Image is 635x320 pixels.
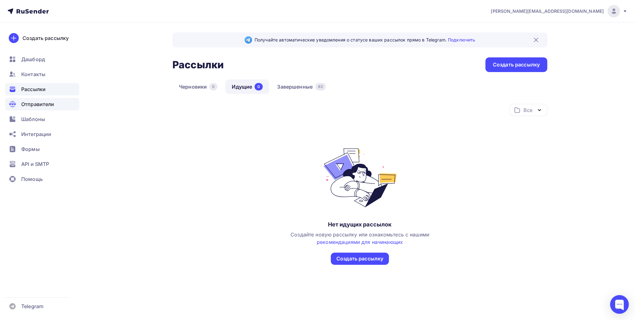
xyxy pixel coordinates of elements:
[523,106,532,114] div: Все
[21,100,54,108] span: Отправители
[21,175,43,183] span: Помощь
[172,80,224,94] a: Черновики0
[21,303,43,310] span: Telegram
[21,56,45,63] span: Дашборд
[21,130,51,138] span: Интеграции
[21,145,40,153] span: Формы
[328,221,392,228] div: Нет идущих рассылок
[22,34,69,42] div: Создать рассылку
[5,68,79,80] a: Контакты
[5,143,79,155] a: Формы
[5,53,79,65] a: Дашборд
[448,37,475,42] a: Подключить
[255,83,263,90] div: 0
[270,80,332,94] a: Завершенные83
[509,104,547,116] button: Все
[21,70,45,78] span: Контакты
[209,83,217,90] div: 0
[225,80,269,94] a: Идущие0
[5,98,79,110] a: Отправители
[290,231,429,245] span: Создайте новую рассылку или ознакомьтесь с нашими
[5,113,79,125] a: Шаблоны
[315,83,326,90] div: 83
[245,36,252,44] img: Telegram
[491,5,628,17] a: [PERSON_NAME][EMAIL_ADDRESS][DOMAIN_NAME]
[21,160,49,168] span: API и SMTP
[317,239,403,245] a: рекомендациями для начинающих
[336,255,383,262] div: Создать рассылку
[5,83,79,95] a: Рассылки
[491,8,604,14] span: [PERSON_NAME][EMAIL_ADDRESS][DOMAIN_NAME]
[21,85,46,93] span: Рассылки
[255,37,475,43] span: Получайте автоматические уведомления о статусе ваших рассылок прямо в Telegram.
[172,59,224,71] h2: Рассылки
[493,61,540,68] div: Создать рассылку
[21,115,45,123] span: Шаблоны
